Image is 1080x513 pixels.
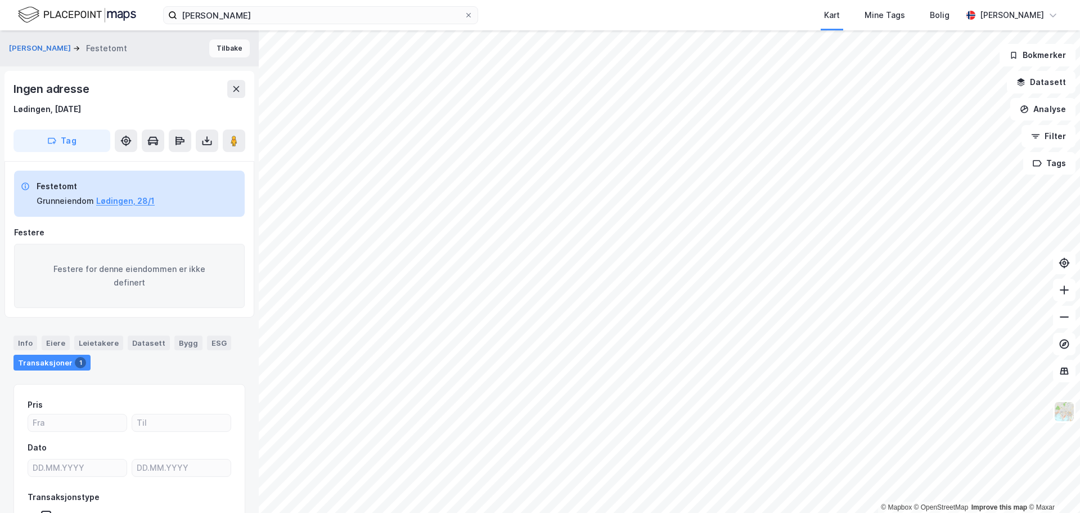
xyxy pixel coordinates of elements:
img: logo.f888ab2527a4732fd821a326f86c7f29.svg [18,5,136,25]
div: Mine Tags [865,8,905,22]
div: Bygg [174,336,202,350]
div: Transaksjonstype [28,490,100,504]
a: Mapbox [881,503,912,511]
input: DD.MM.YYYY [28,460,127,476]
div: Transaksjoner [13,355,91,371]
iframe: Chat Widget [1024,459,1080,513]
a: OpenStreetMap [914,503,969,511]
div: Festere [14,226,245,239]
div: Lødingen, [DATE] [13,102,81,116]
div: Dato [28,441,47,454]
input: Til [132,414,231,431]
button: Tag [13,130,110,152]
div: Leietakere [74,336,123,350]
button: Datasett [1007,71,1075,93]
img: Z [1054,401,1075,422]
div: Ingen adresse [13,80,91,98]
div: Kart [824,8,840,22]
div: [PERSON_NAME] [980,8,1044,22]
div: Info [13,336,37,350]
input: Fra [28,414,127,431]
button: Analyse [1010,98,1075,121]
div: Pris [28,398,43,412]
a: Improve this map [971,503,1027,511]
input: DD.MM.YYYY [132,460,231,476]
button: Tags [1023,152,1075,175]
button: Lødingen, 28/1 [96,194,155,208]
div: Bolig [930,8,949,22]
div: Festere for denne eiendommen er ikke definert [14,244,245,308]
input: Søk på adresse, matrikkel, gårdeiere, leietakere eller personer [177,7,464,24]
div: Festetomt [86,42,127,55]
div: 1 [75,357,86,368]
div: Grunneiendom [37,194,94,208]
button: Tilbake [209,39,250,57]
div: Eiere [42,336,70,350]
button: Filter [1021,125,1075,148]
div: Festetomt [37,180,155,193]
button: Bokmerker [1000,44,1075,66]
button: [PERSON_NAME] [9,43,73,54]
div: Datasett [128,336,170,350]
div: ESG [207,336,231,350]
